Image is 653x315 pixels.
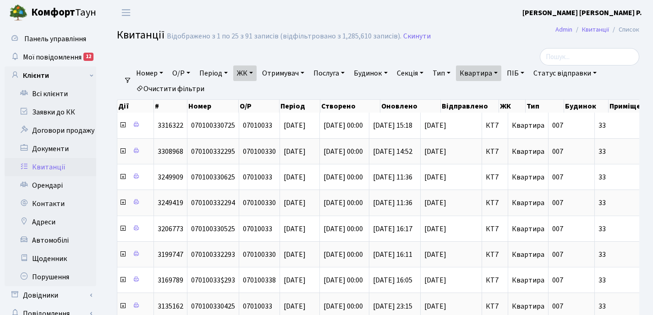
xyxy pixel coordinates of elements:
[243,301,272,311] span: 07010033
[526,100,564,113] th: Тип
[324,172,363,182] span: [DATE] 00:00
[284,198,306,208] span: [DATE]
[5,103,96,121] a: Заявки до КК
[191,224,235,234] span: 070100330525
[598,225,650,233] span: 33
[403,32,431,41] a: Скинути
[5,176,96,195] a: Орендарі
[373,198,412,208] span: [DATE] 11:36
[191,172,235,182] span: 070100330625
[522,8,642,18] b: [PERSON_NAME] [PERSON_NAME] Р.
[552,224,563,234] span: 007
[243,120,272,130] span: 07010033
[284,275,306,285] span: [DATE]
[424,174,478,181] span: [DATE]
[486,199,504,206] span: КТ7
[239,100,280,113] th: О/Р
[373,172,412,182] span: [DATE] 11:36
[191,275,235,285] span: 07010033$293
[598,303,650,310] span: 33
[5,286,96,304] a: Довідники
[191,120,235,130] span: 070100330725
[486,148,504,155] span: КТ7
[310,65,348,81] a: Послуга
[424,225,478,233] span: [DATE]
[23,52,82,62] span: Мої повідомлення
[373,301,412,311] span: [DATE] 23:15
[5,268,96,286] a: Порушення
[512,172,544,182] span: Квартира
[424,199,478,206] span: [DATE]
[132,81,208,97] a: Очистити фільтри
[324,275,363,285] span: [DATE] 00:00
[158,172,183,182] span: 3249909
[424,148,478,155] span: [DATE]
[158,198,183,208] span: 3249419
[350,65,391,81] a: Будинок
[424,122,478,129] span: [DATE]
[512,120,544,130] span: Квартира
[5,250,96,268] a: Щоденник
[132,65,167,81] a: Номер
[598,277,650,284] span: 33
[5,231,96,250] a: Автомобілі
[5,158,96,176] a: Квитанції
[233,65,257,81] a: ЖК
[5,195,96,213] a: Контакти
[324,147,363,157] span: [DATE] 00:00
[540,48,639,65] input: Пошук...
[158,120,183,130] span: 3316322
[552,250,563,260] span: 007
[373,275,412,285] span: [DATE] 16:05
[530,65,600,81] a: Статус відправки
[503,65,528,81] a: ПІБ
[552,301,563,311] span: 007
[598,174,650,181] span: 33
[598,122,650,129] span: 33
[598,199,650,206] span: 33
[31,5,75,20] b: Комфорт
[167,32,401,41] div: Відображено з 1 по 25 з 91 записів (відфільтровано з 1,285,610 записів).
[564,100,608,113] th: Будинок
[243,250,276,260] span: 070100330
[486,303,504,310] span: КТ7
[158,147,183,157] span: 3308968
[324,224,363,234] span: [DATE] 00:00
[284,147,306,157] span: [DATE]
[373,250,412,260] span: [DATE] 16:11
[598,251,650,258] span: 33
[5,121,96,140] a: Договори продажу
[512,198,544,208] span: Квартира
[512,224,544,234] span: Квартира
[5,30,96,48] a: Панель управління
[284,120,306,130] span: [DATE]
[158,224,183,234] span: 3206773
[191,250,235,260] span: 070100332293
[373,147,412,157] span: [DATE] 14:52
[243,147,276,157] span: 070100330
[280,100,320,113] th: Період
[609,25,639,35] li: Список
[380,100,441,113] th: Оновлено
[522,7,642,18] a: [PERSON_NAME] [PERSON_NAME] Р.
[24,34,86,44] span: Панель управління
[115,5,137,20] button: Переключити навігацію
[324,198,363,208] span: [DATE] 00:00
[552,120,563,130] span: 007
[441,100,499,113] th: Відправлено
[324,250,363,260] span: [DATE] 00:00
[9,4,27,22] img: logo.png
[169,65,194,81] a: О/Р
[243,275,276,285] span: 070100338
[512,301,544,311] span: Квартира
[5,85,96,103] a: Всі клієнти
[158,275,183,285] span: 3169789
[5,48,96,66] a: Мої повідомлення12
[258,65,308,81] a: Отримувач
[324,120,363,130] span: [DATE] 00:00
[191,198,235,208] span: 070100332294
[598,148,650,155] span: 33
[243,224,272,234] span: 07010033
[486,122,504,129] span: КТ7
[284,301,306,311] span: [DATE]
